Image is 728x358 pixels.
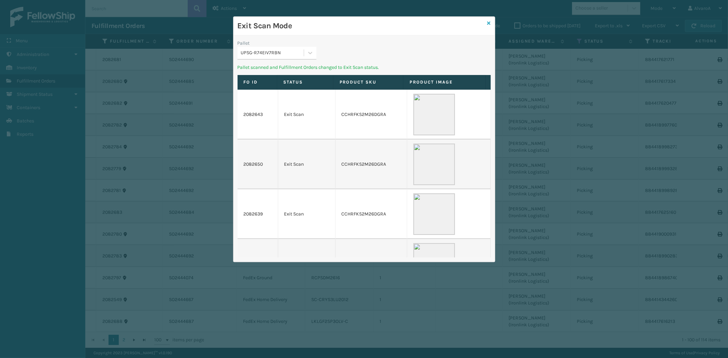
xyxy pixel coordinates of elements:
label: Pallet [238,40,250,47]
img: 51104088640_40f294f443_o-scaled-700x700.jpg [413,193,455,235]
td: Exit Scan [278,139,336,189]
td: CCHRFKS2M26DGRA [336,139,407,189]
td: CCHRFKS2M26DGRA [336,189,407,239]
label: FO ID [244,79,271,85]
td: Exit Scan [278,239,336,289]
td: CCHRFKS2M26DGRA [336,239,407,289]
td: CCHRFKS2M26DGRA [336,90,407,139]
td: Exit Scan [278,189,336,239]
img: 51104088640_40f294f443_o-scaled-700x700.jpg [413,144,455,185]
img: 51104088640_40f294f443_o-scaled-700x700.jpg [413,243,455,285]
label: Product Image [410,79,479,85]
label: Status [283,79,327,85]
a: 2082639 [244,211,263,218]
img: 51104088640_40f294f443_o-scaled-700x700.jpg [413,94,455,135]
label: Product SKU [340,79,397,85]
div: UPSG-R74EIV7RBN [241,49,304,57]
h3: Exit Scan Mode [238,21,485,31]
a: 2082650 [244,161,263,168]
a: 2082643 [244,111,263,118]
td: Exit Scan [278,90,336,139]
p: Pallet scanned and Fulfillment Orders changed to Exit Scan status. [238,64,491,71]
